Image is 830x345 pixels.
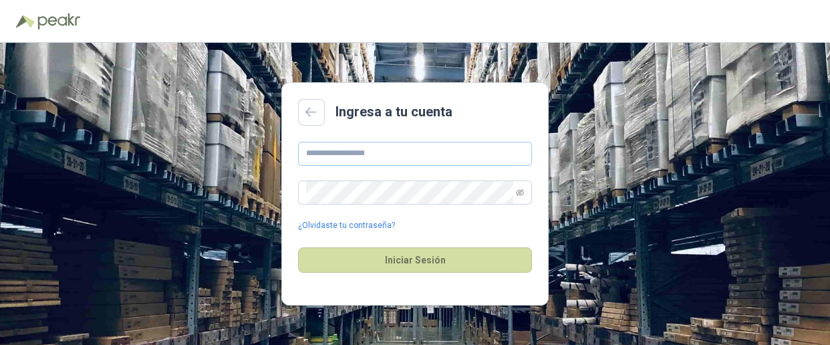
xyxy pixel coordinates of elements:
[298,247,532,273] button: Iniciar Sesión
[37,13,80,29] img: Peakr
[298,219,395,232] a: ¿Olvidaste tu contraseña?
[516,189,524,197] span: eye-invisible
[16,15,35,28] img: Logo
[335,102,452,122] h2: Ingresa a tu cuenta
